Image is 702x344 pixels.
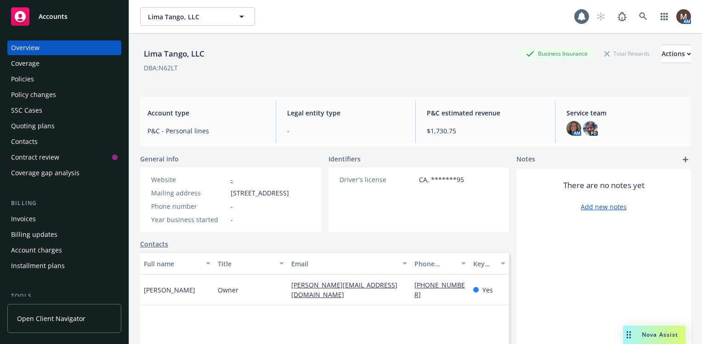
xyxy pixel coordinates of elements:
div: Invoices [11,212,36,226]
div: Year business started [151,215,227,224]
span: Lima Tango, LLC [148,12,227,22]
span: $1,730.75 [427,126,544,136]
div: Phone number [414,259,456,269]
div: Email [291,259,397,269]
div: Drag to move [623,326,634,344]
span: Account type [147,108,265,118]
span: Owner [218,285,238,295]
div: Total Rewards [600,48,654,59]
span: Service team [566,108,684,118]
div: Overview [11,40,40,55]
span: Open Client Navigator [17,314,85,323]
div: Tools [7,292,121,301]
span: General info [140,154,179,164]
div: Policy changes [11,87,56,102]
a: Accounts [7,4,121,29]
div: Coverage gap analysis [11,166,79,180]
button: Email [288,252,411,275]
span: P&C - Personal lines [147,126,265,136]
div: Website [151,175,227,184]
div: Key contact [473,259,495,269]
a: Add new notes [581,202,627,212]
a: add [680,154,691,165]
div: Driver's license [340,175,415,184]
span: [PERSON_NAME] [144,285,195,295]
a: Search [634,7,652,26]
a: Coverage [7,56,121,71]
div: Phone number [151,201,227,211]
span: [STREET_ADDRESS] [231,188,289,198]
span: Nova Assist [642,331,678,338]
div: Quoting plans [11,119,55,133]
a: Contacts [140,239,168,249]
button: Title [214,252,288,275]
button: Lima Tango, LLC [140,7,255,26]
a: SSC Cases [7,103,121,118]
span: Identifiers [328,154,361,164]
button: Full name [140,252,214,275]
a: Switch app [655,7,674,26]
div: Mailing address [151,188,227,198]
span: - [231,215,233,224]
div: Lima Tango, LLC [140,48,208,60]
span: There are no notes yet [563,180,645,191]
button: Key contact [470,252,509,275]
a: Invoices [7,212,121,226]
a: Account charges [7,243,121,258]
img: photo [566,121,581,136]
a: Policies [7,72,121,86]
div: Installment plans [11,258,65,273]
div: Business Insurance [521,48,592,59]
a: Policy changes [7,87,121,102]
span: Legal entity type [287,108,404,118]
a: Coverage gap analysis [7,166,121,180]
a: Contract review [7,150,121,165]
button: Actions [662,45,691,63]
a: Overview [7,40,121,55]
a: [PERSON_NAME][EMAIL_ADDRESS][DOMAIN_NAME] [291,281,397,299]
div: Billing [7,199,121,208]
div: Account charges [11,243,62,258]
a: Installment plans [7,258,121,273]
span: Accounts [39,13,68,20]
div: Contacts [11,134,38,149]
img: photo [676,9,691,24]
span: - [231,201,233,211]
a: Billing updates [7,227,121,242]
span: - [287,126,404,136]
img: photo [583,121,598,136]
div: Coverage [11,56,40,71]
span: Notes [516,154,535,165]
div: Contract review [11,150,59,165]
a: - [231,175,233,184]
div: SSC Cases [11,103,42,118]
a: Report a Bug [613,7,631,26]
a: Contacts [7,134,121,149]
span: Yes [482,285,493,295]
div: DBA: N62LT [144,63,178,73]
span: P&C estimated revenue [427,108,544,118]
button: Phone number [411,252,470,275]
div: Full name [144,259,200,269]
button: Nova Assist [623,326,685,344]
a: [PHONE_NUMBER] [414,281,465,299]
div: Title [218,259,274,269]
div: Policies [11,72,34,86]
a: Quoting plans [7,119,121,133]
a: Start snowing [592,7,610,26]
div: Billing updates [11,227,57,242]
